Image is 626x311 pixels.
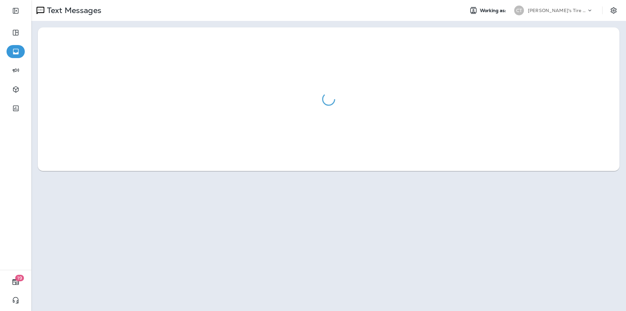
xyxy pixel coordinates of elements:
[7,4,25,17] button: Expand Sidebar
[608,5,619,16] button: Settings
[514,6,524,15] div: CT
[7,275,25,288] button: 19
[44,6,101,15] p: Text Messages
[528,8,587,13] p: [PERSON_NAME]'s Tire & Auto
[480,8,508,13] span: Working as:
[15,275,24,281] span: 19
